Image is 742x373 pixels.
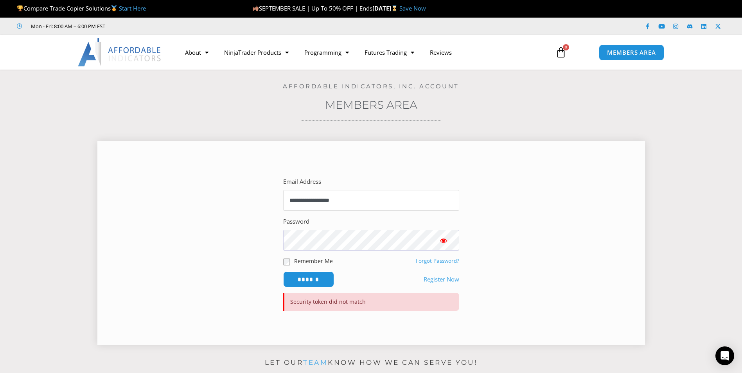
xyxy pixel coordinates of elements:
[296,43,357,61] a: Programming
[17,4,146,12] span: Compare Trade Copier Solutions
[177,43,546,61] nav: Menu
[563,44,569,50] span: 0
[399,4,426,12] a: Save Now
[177,43,216,61] a: About
[357,43,422,61] a: Futures Trading
[416,257,459,264] a: Forgot Password?
[252,4,372,12] span: SEPTEMBER SALE | Up To 50% OFF | Ends
[325,98,417,111] a: Members Area
[17,5,23,11] img: 🏆
[544,41,578,64] a: 0
[303,359,328,366] a: team
[294,257,333,265] label: Remember Me
[422,43,460,61] a: Reviews
[283,82,459,90] a: Affordable Indicators, Inc. Account
[424,274,459,285] a: Register Now
[283,216,309,227] label: Password
[372,4,399,12] strong: [DATE]
[607,50,656,56] span: MEMBERS AREA
[78,38,162,66] img: LogoAI | Affordable Indicators – NinjaTrader
[119,4,146,12] a: Start Here
[283,293,459,311] p: Security token did not match
[715,346,734,365] div: Open Intercom Messenger
[116,22,234,30] iframe: Customer reviews powered by Trustpilot
[599,45,664,61] a: MEMBERS AREA
[283,176,321,187] label: Email Address
[253,5,259,11] img: 🍂
[216,43,296,61] a: NinjaTrader Products
[392,5,397,11] img: ⌛
[29,22,105,31] span: Mon - Fri: 8:00 AM – 6:00 PM EST
[111,5,117,11] img: 🥇
[97,357,645,369] p: Let our know how we can serve you!
[428,230,459,251] button: Show password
